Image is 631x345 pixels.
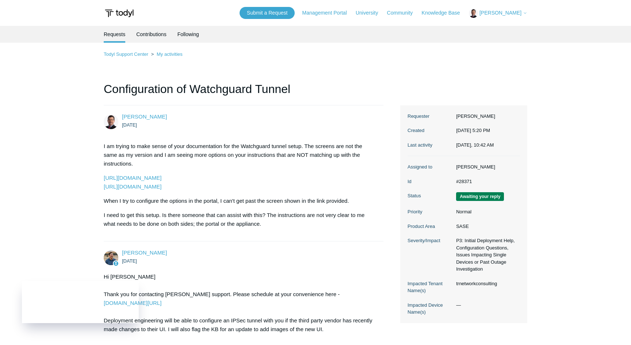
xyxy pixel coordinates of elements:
[408,302,452,316] dt: Impacted Device Name(s)
[150,51,183,57] li: My activities
[136,26,167,43] a: Contributions
[408,208,452,216] dt: Priority
[452,302,520,309] dd: —
[452,223,520,230] dd: SASE
[104,80,383,105] h1: Configuration of Watchguard Tunnel
[22,281,139,323] iframe: Todyl Status
[452,113,520,120] dd: [PERSON_NAME]
[104,51,148,57] a: Todyl Support Center
[408,223,452,230] dt: Product Area
[469,9,527,18] button: [PERSON_NAME]
[408,113,452,120] dt: Requester
[452,178,520,185] dd: #28371
[104,142,376,168] p: I am trying to make sense of your documentation for the Watchguard tunnel setup. The screens are ...
[408,178,452,185] dt: Id
[387,9,420,17] a: Community
[356,9,385,17] a: University
[408,192,452,199] dt: Status
[122,258,137,264] time: 09/24/2025, 17:28
[408,237,452,244] dt: Severity/Impact
[157,51,183,57] a: My activities
[456,128,490,133] time: 09/24/2025, 17:20
[456,142,494,148] time: 10/07/2025, 10:42
[408,163,452,171] dt: Assigned to
[452,237,520,273] dd: P3: Initial Deployment Help, Configuration Questions, Issues Impacting Single Devices or Past Out...
[408,127,452,134] dt: Created
[104,175,161,181] a: [URL][DOMAIN_NAME]
[122,249,167,256] span: Spencer Grissom
[122,113,167,120] a: [PERSON_NAME]
[479,10,521,16] span: [PERSON_NAME]
[104,211,376,228] p: I need to get this setup. Is there someone that can assist with this? The instructions are not ve...
[408,280,452,294] dt: Impacted Tenant Name(s)
[408,142,452,149] dt: Last activity
[452,208,520,216] dd: Normal
[302,9,354,17] a: Management Portal
[104,51,150,57] li: Todyl Support Center
[452,280,520,287] dd: trnetworkconsulting
[422,9,467,17] a: Knowledge Base
[104,197,376,205] p: When I try to configure the options in the portal, I can't get past the screen shown in the link ...
[452,163,520,171] dd: [PERSON_NAME]
[104,7,135,20] img: Todyl Support Center Help Center home page
[122,113,167,120] span: Todd Reibling
[240,7,295,19] a: Submit a Request
[104,183,161,190] a: [URL][DOMAIN_NAME]
[104,26,125,43] li: Requests
[122,122,137,128] time: 09/24/2025, 17:20
[456,192,504,201] span: We are waiting for you to respond
[177,26,199,43] a: Following
[122,249,167,256] a: [PERSON_NAME]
